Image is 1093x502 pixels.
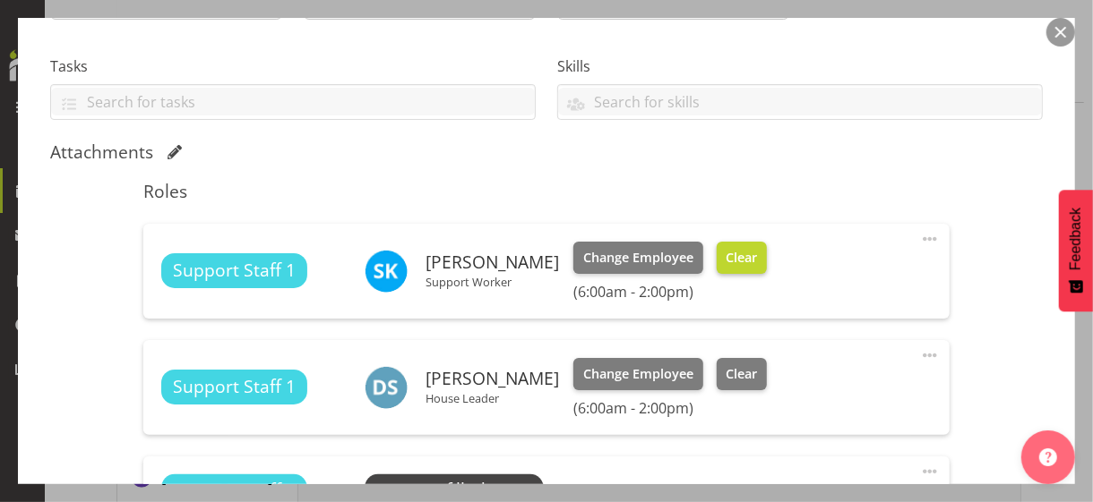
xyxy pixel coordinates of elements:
[173,374,296,400] span: Support Staff 1
[558,88,1042,115] input: Search for skills
[423,478,486,502] span: Unfilled
[143,181,949,202] h5: Roles
[426,369,559,388] h6: [PERSON_NAME]
[1059,190,1093,311] button: Feedback - Show survey
[426,252,559,272] h6: [PERSON_NAME]
[50,141,153,163] h5: Attachments
[573,283,767,301] h6: (6:00am - 2:00pm)
[365,250,408,293] img: shenella-karauna8624.jpg
[365,366,408,409] img: dovy-selauso6117.jpg
[426,391,559,405] p: House Leader
[717,242,768,274] button: Clear
[426,275,559,289] p: Support Worker
[173,258,296,284] span: Support Staff 1
[726,248,757,268] span: Clear
[557,55,1043,77] label: Skills
[583,248,693,268] span: Change Employee
[50,55,536,77] label: Tasks
[726,364,757,384] span: Clear
[573,399,767,417] h6: (6:00am - 2:00pm)
[573,358,703,390] button: Change Employee
[1068,208,1084,270] span: Feedback
[573,242,703,274] button: Change Employee
[1039,448,1057,466] img: help-xxl-2.png
[51,88,535,115] input: Search for tasks
[583,364,693,384] span: Change Employee
[717,358,768,390] button: Clear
